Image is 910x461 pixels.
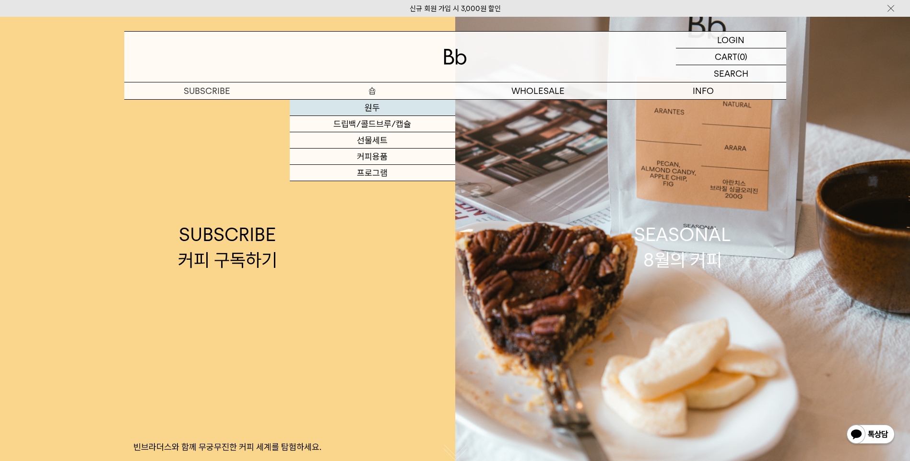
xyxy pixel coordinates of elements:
div: SUBSCRIBE 커피 구독하기 [178,222,277,273]
p: WHOLESALE [455,82,621,99]
p: SEARCH [714,65,748,82]
p: LOGIN [717,32,745,48]
p: CART [715,48,737,65]
a: 원두 [290,100,455,116]
a: 프로그램 [290,165,455,181]
a: 신규 회원 가입 시 3,000원 할인 [410,4,501,13]
p: INFO [621,82,786,99]
a: 숍 [290,82,455,99]
img: 로고 [444,49,467,65]
a: 드립백/콜드브루/캡슐 [290,116,455,132]
img: 카카오톡 채널 1:1 채팅 버튼 [846,424,896,447]
div: SEASONAL 8월의 커피 [634,222,731,273]
a: SUBSCRIBE [124,82,290,99]
a: LOGIN [676,32,786,48]
a: CART (0) [676,48,786,65]
p: (0) [737,48,747,65]
a: 선물세트 [290,132,455,149]
a: 커피용품 [290,149,455,165]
